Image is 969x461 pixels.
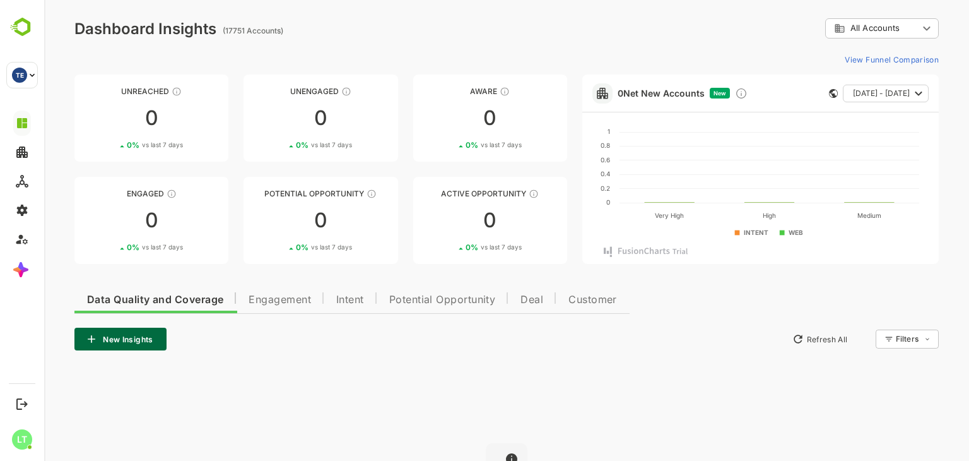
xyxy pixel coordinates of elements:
div: Discover new ICP-fit accounts showing engagement — via intent surges, anonymous website visits, L... [691,87,703,100]
text: 0.4 [556,170,566,177]
text: 0.8 [556,141,566,149]
button: View Funnel Comparison [796,49,895,69]
text: 0.6 [556,156,566,164]
span: vs last 7 days [267,140,308,150]
div: Potential Opportunity [199,189,353,198]
div: These accounts have just entered the buying cycle and need further nurturing [455,87,466,97]
div: 0 [30,210,184,230]
span: Engagement [204,295,267,305]
span: Deal [476,295,499,305]
span: vs last 7 days [437,242,478,252]
div: Engaged [30,189,184,198]
div: These accounts are MQAs and can be passed on to Inside Sales [322,189,332,199]
div: 0 [369,108,523,128]
div: These accounts have not been engaged with for a defined time period [127,87,138,97]
div: Filters [852,334,874,344]
text: 0 [562,198,566,206]
div: 0 % [252,140,308,150]
div: 0 % [83,242,139,252]
div: TE [12,68,27,83]
button: New Insights [30,328,122,350]
div: Dashboard Insights [30,20,172,38]
div: Active Opportunity [369,189,523,198]
div: 0 % [421,140,478,150]
span: vs last 7 days [98,140,139,150]
a: Potential OpportunityThese accounts are MQAs and can be passed on to Inside Sales00%vs last 7 days [199,177,353,264]
div: Filters [850,328,895,350]
span: Intent [292,295,320,305]
div: 0 % [252,242,308,252]
text: Very High [611,212,640,220]
div: These accounts have not shown enough engagement and need nurturing [297,87,307,97]
div: All Accounts [790,23,874,34]
div: All Accounts [781,16,895,41]
div: Unreached [30,87,184,96]
text: Medium [813,212,837,219]
div: Unengaged [199,87,353,96]
button: Logout [13,395,30,412]
button: [DATE] - [DATE] [799,85,884,102]
span: Data Quality and Coverage [43,295,179,305]
span: vs last 7 days [98,242,139,252]
ag: (17751 Accounts) [179,26,243,35]
div: Aware [369,87,523,96]
text: 1 [563,128,566,135]
button: Refresh All [743,329,809,349]
div: These accounts have open opportunities which might be at any of the Sales Stages [484,189,495,199]
div: 0 [199,108,353,128]
span: vs last 7 days [437,140,478,150]
text: 0.2 [556,184,566,192]
span: New [669,90,682,97]
text: High [719,212,732,220]
div: 0 % [83,140,139,150]
img: BambooboxLogoMark.f1c84d78b4c51b1a7b5f700c9845e183.svg [6,15,38,39]
div: 0 [369,210,523,230]
span: [DATE] - [DATE] [809,85,866,102]
a: UnengagedThese accounts have not shown enough engagement and need nurturing00%vs last 7 days [199,75,353,162]
span: vs last 7 days [267,242,308,252]
a: Active OpportunityThese accounts have open opportunities which might be at any of the Sales Stage... [369,177,523,264]
a: EngagedThese accounts are warm, further nurturing would qualify them to MQAs00%vs last 7 days [30,177,184,264]
span: All Accounts [806,23,855,33]
div: 0 [199,210,353,230]
a: UnreachedThese accounts have not been engaged with for a defined time period00%vs last 7 days [30,75,184,162]
div: 0 % [421,242,478,252]
a: AwareThese accounts have just entered the buying cycle and need further nurturing00%vs last 7 days [369,75,523,162]
a: 0Net New Accounts [573,88,661,99]
div: LT [12,429,32,450]
span: Potential Opportunity [345,295,452,305]
div: 0 [30,108,184,128]
div: These accounts are warm, further nurturing would qualify them to MQAs [122,189,132,199]
div: This card does not support filter and segments [785,89,794,98]
span: Customer [524,295,573,305]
